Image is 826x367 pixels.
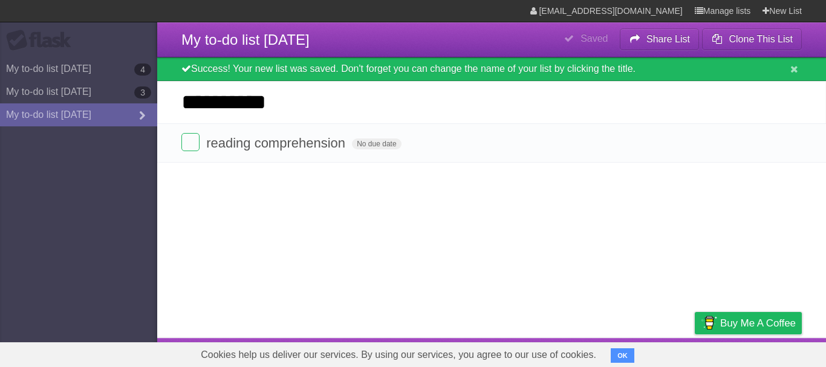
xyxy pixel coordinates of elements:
[181,31,310,48] span: My to-do list [DATE]
[702,28,802,50] button: Clone This List
[620,28,700,50] button: Share List
[726,341,802,364] a: Suggest a feature
[679,341,711,364] a: Privacy
[695,312,802,334] a: Buy me a coffee
[574,341,623,364] a: Developers
[134,63,151,76] b: 4
[534,341,559,364] a: About
[701,313,717,333] img: Buy me a coffee
[181,133,200,151] label: Done
[134,86,151,99] b: 3
[720,313,796,334] span: Buy me a coffee
[206,135,348,151] span: reading comprehension
[638,341,665,364] a: Terms
[611,348,634,363] button: OK
[729,34,793,44] b: Clone This List
[6,30,79,51] div: Flask
[580,33,608,44] b: Saved
[157,57,826,81] div: Success! Your new list was saved. Don't forget you can change the name of your list by clicking t...
[646,34,690,44] b: Share List
[352,138,401,149] span: No due date
[189,343,608,367] span: Cookies help us deliver our services. By using our services, you agree to our use of cookies.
